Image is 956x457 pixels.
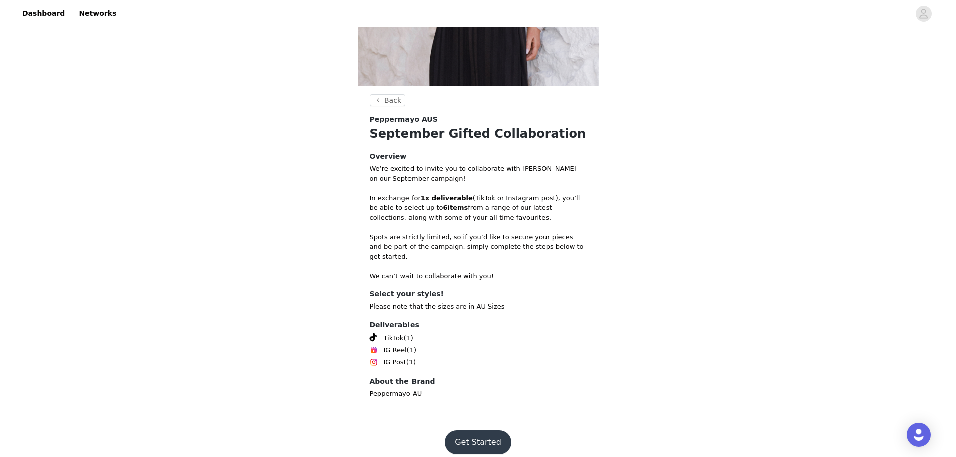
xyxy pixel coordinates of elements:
a: Networks [73,2,122,25]
strong: x deliverable [425,194,473,202]
span: (1) [406,357,416,367]
h1: September Gifted Collaboration [370,125,587,143]
a: Dashboard [16,2,71,25]
span: IG Post [384,357,406,367]
button: Get Started [445,430,511,454]
img: Instagram Icon [370,358,378,366]
strong: items [448,204,468,211]
p: Please note that the sizes are in AU Sizes [370,301,587,312]
h4: Overview [370,151,587,162]
div: Open Intercom Messenger [907,423,931,447]
span: (1) [407,345,416,355]
strong: 6 [443,204,447,211]
strong: 1 [421,194,425,202]
img: Instagram Reels Icon [370,346,378,354]
span: IG Reel [384,345,407,355]
p: We can’t wait to collaborate with you! [370,271,587,281]
h4: About the Brand [370,376,587,387]
span: TikTok [384,333,404,343]
button: Back [370,94,406,106]
div: avatar [919,6,928,22]
h4: Deliverables [370,320,587,330]
p: Peppermayo AU [370,389,587,399]
p: In exchange for (TikTok or Instagram post), you’ll be able to select up to from a range of our la... [370,193,587,223]
h4: Select your styles! [370,289,587,299]
span: Peppermayo AUS [370,114,438,125]
p: Spots are strictly limited, so if you’d like to secure your pieces and be part of the campaign, s... [370,232,587,262]
span: (1) [403,333,413,343]
p: We’re excited to invite you to collaborate with [PERSON_NAME] on our September campaign! [370,164,587,183]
